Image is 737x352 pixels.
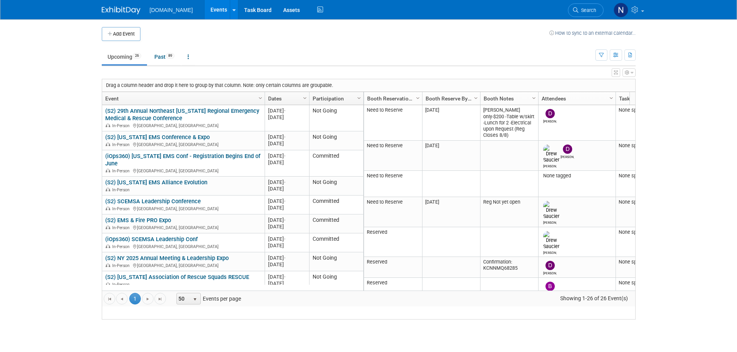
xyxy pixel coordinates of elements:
a: Column Settings [414,92,422,104]
a: (S2) SCEMSA Leadership Conference [105,198,201,205]
img: In-Person Event [106,187,110,191]
a: (S2) NY 2025 Annual Meeting & Leadership Expo [105,255,229,262]
div: [DATE] [268,140,306,147]
td: Committed [309,233,363,252]
img: Drew Saucier [543,231,559,250]
td: [DATE] [422,197,480,227]
div: [GEOGRAPHIC_DATA], [GEOGRAPHIC_DATA] [105,141,261,148]
a: Column Settings [355,92,363,104]
a: (S2) EMS & Fire PRO Expo [105,217,171,224]
img: Drew Saucier [543,201,559,219]
td: Committed [309,196,363,214]
a: Booth Reservation Status [367,92,417,105]
img: In-Person Event [106,225,110,229]
span: - [284,236,286,242]
span: Events per page [166,293,249,304]
span: In-Person [112,123,132,128]
img: Dave/Rob . [563,145,572,154]
td: Confirmation: KCNNMQ68285 [480,257,538,278]
span: Go to the next page [145,296,151,302]
div: [GEOGRAPHIC_DATA], [GEOGRAPHIC_DATA] [105,205,261,212]
div: None specified [619,280,659,286]
div: Dave/Rob . [543,270,557,275]
span: - [284,198,286,204]
td: [PERSON_NAME] only-$200 -Table w/skirt -Lunch for 2 -Electrical upon Request (Reg Closes 8/8) [480,105,538,141]
span: [DOMAIN_NAME] [150,7,193,13]
a: Go to the first page [104,293,115,304]
img: Dave/Rob . [545,109,555,118]
span: - [284,179,286,185]
button: Add Event [102,27,140,41]
div: [GEOGRAPHIC_DATA], [GEOGRAPHIC_DATA] [105,262,261,269]
td: Reg Not yet open [480,197,538,227]
div: None specified [619,259,659,265]
span: Column Settings [257,95,263,101]
span: 89 [166,53,174,59]
a: Event [105,92,260,105]
span: 26 [133,53,141,59]
a: (S2) [US_STATE] EMS Conference & Expo [105,134,210,141]
span: - [284,274,286,280]
span: Column Settings [531,95,537,101]
td: Not Going [309,252,363,271]
a: Upcoming26 [102,49,147,64]
span: In-Person [112,282,132,287]
span: Go to the first page [106,296,113,302]
a: (S2) [US_STATE] EMS Alliance Evolution [105,179,207,186]
a: Booth Reserve By Date [426,92,475,105]
img: Nicholas Fischer [614,3,628,17]
div: [DATE] [268,261,306,268]
div: [DATE] [268,198,306,204]
img: In-Person Event [106,263,110,267]
div: None specified [619,229,659,235]
div: [GEOGRAPHIC_DATA], [GEOGRAPHIC_DATA] [105,224,261,231]
div: None specified [619,173,659,179]
img: ExhibitDay [102,7,140,14]
a: How to sync to an external calendar... [549,30,636,36]
img: Dave/Rob . [545,261,555,270]
img: In-Person Event [106,282,110,286]
td: Need to Reserve [364,141,422,171]
div: [DATE] [268,280,306,287]
a: Tasks [619,92,657,105]
span: In-Person [112,244,132,249]
div: [GEOGRAPHIC_DATA], [GEOGRAPHIC_DATA] [105,243,261,250]
div: [DATE] [268,217,306,223]
div: [DATE] [268,179,306,185]
span: Column Settings [608,95,614,101]
td: Need to Reserve [364,171,422,197]
span: Go to the previous page [119,296,125,302]
a: Attendees [542,92,610,105]
a: (iOps360) SCEMSA Leadership Conf [105,236,198,243]
div: [DATE] [268,153,306,159]
img: Drew Saucier [543,145,559,163]
img: In-Person Event [106,123,110,127]
td: Not Going [309,271,363,290]
img: In-Person Event [106,168,110,172]
a: Column Settings [301,92,309,104]
div: [DATE] [268,159,306,166]
a: Participation [313,92,358,105]
td: Need to Reserve [364,105,422,141]
a: Search [568,3,604,17]
td: Not Going [309,131,363,150]
a: Column Settings [472,92,480,104]
span: 1 [129,293,141,304]
div: [GEOGRAPHIC_DATA], [GEOGRAPHIC_DATA] [105,122,261,129]
div: [DATE] [268,204,306,211]
div: None specified [619,199,659,205]
span: - [284,134,286,140]
div: Drew Saucier [543,163,557,168]
img: In-Person Event [106,244,110,248]
td: [DATE] [422,141,480,171]
span: Search [578,7,596,13]
td: Not Going [309,177,363,196]
img: In-Person Event [106,206,110,210]
div: Drew Saucier [543,250,557,255]
span: Column Settings [302,95,308,101]
span: In-Person [112,263,132,268]
div: [DATE] [268,274,306,280]
a: Past89 [149,49,180,64]
a: (S2) [US_STATE] Association of Rescue Squads RESCUE [105,274,249,281]
div: [DATE] [268,242,306,249]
